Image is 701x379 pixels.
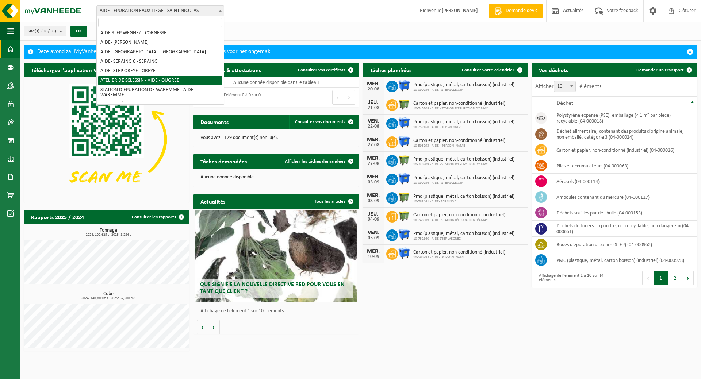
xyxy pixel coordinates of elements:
[398,135,410,148] img: WB-1100-HPE-BE-01
[413,175,514,181] span: Pmc (plastique, métal, carton boisson) (industriel)
[193,63,268,77] h2: Certificats & attestations
[289,115,358,129] a: Consulter vos documents
[413,125,514,129] span: 10-752160 - AIDE STEP WEGNEZ
[193,194,233,208] h2: Actualités
[24,77,189,201] img: Download de VHEPlus App
[551,221,697,237] td: déchets de toners en poudre, non recyclable, non dangereux (04-000651)
[398,247,410,259] img: WB-1100-HPE-BE-01
[366,87,381,92] div: 20-08
[27,297,189,300] span: 2024: 140,800 m3 - 2025: 57,200 m3
[413,107,505,111] span: 10-743809 - AIDE - STATION D'ÉPURATION D'AMAY
[24,26,66,36] button: Site(s)(16/16)
[98,76,222,85] li: ATELIER DE SCLESSIN - AIDE - OUGRÉE
[551,189,697,205] td: ampoules contenant du mercure (04-000117)
[208,320,220,334] button: Volgende
[654,271,668,285] button: 1
[366,105,381,111] div: 21-08
[292,63,358,77] a: Consulter vos certificats
[551,110,697,126] td: polystyrène expansé (PSE), emballage (< 1 m² par pièce) recyclable (04-000018)
[366,81,381,87] div: MER.
[37,45,683,59] div: Deze avond zal MyVanheede van 18u tot 21u niet bereikbaar zijn. Onze excuses voor het ongemak.
[413,101,505,107] span: Carton et papier, non-conditionné (industriel)
[398,154,410,166] img: WB-1100-HPE-GN-50
[551,174,697,189] td: aérosols (04-000114)
[98,47,222,57] li: AIDE- [GEOGRAPHIC_DATA] - [GEOGRAPHIC_DATA]
[366,211,381,217] div: JEU.
[398,98,410,111] img: WB-1100-HPE-GN-50
[309,194,358,209] a: Tous les articles
[98,100,222,109] li: STEP DE LIÈGE AMAY - AMAY
[200,282,345,294] span: Que signifie la nouvelle directive RED pour vous en tant que client ?
[298,68,345,73] span: Consulter vos certificats
[195,210,357,302] a: Que signifie la nouvelle directive RED pour vous en tant que client ?
[413,212,505,218] span: Carton et papier, non-conditionné (industriel)
[551,252,697,268] td: PMC (plastique, métal, carton boisson) (industriel) (04-000978)
[366,193,381,198] div: MER.
[551,142,697,158] td: carton et papier, non-conditionné (industriel) (04-000026)
[413,88,514,92] span: 10-099256 - AIDE - STEP SCLESSIN
[366,217,381,222] div: 04-09
[551,158,697,174] td: Piles et accumulateurs (04-000063)
[200,135,352,140] p: Vous avez 1179 document(s) non lu(s).
[556,100,573,106] span: Déchet
[98,85,222,100] li: STATION D'ÉPURATION DE WAREMME - AIDE - WAREMME
[98,66,222,76] li: AIDE- STEP OREYE - OREYE
[631,63,697,77] a: Demander un transport
[532,63,575,77] h2: Vos déchets
[193,77,359,88] td: Aucune donnée disponible dans le tableau
[28,26,56,37] span: Site(s)
[193,154,254,168] h2: Tâches demandées
[27,233,189,237] span: 2024: 100,625 t - 2025: 1,284 t
[332,90,344,105] button: Previous
[366,118,381,124] div: VEN.
[366,100,381,105] div: JEU.
[398,80,410,92] img: WB-1100-HPE-BE-01
[398,173,410,185] img: WB-1100-HPE-BE-01
[366,161,381,166] div: 27-08
[535,270,611,286] div: Affichage de l'élément 1 à 10 sur 14 éléments
[193,115,236,129] h2: Documents
[668,271,682,285] button: 2
[96,5,224,16] span: AIDE - ÉPURATION EAUX LIÉGE - SAINT-NICOLAS
[456,63,527,77] a: Consulter votre calendrier
[70,26,87,37] button: OK
[197,320,208,334] button: Vorige
[197,89,272,105] div: Affichage de l'élément 0 à 0 sur 0 éléments
[27,291,189,300] h3: Cube
[413,181,514,185] span: 10-099256 - AIDE - STEP SCLESSIN
[295,120,345,124] span: Consulter vos documents
[636,68,684,73] span: Demander un transport
[413,82,514,88] span: Pmc (plastique, métal, carton boisson) (industriel)
[366,180,381,185] div: 03-09
[413,250,505,255] span: Carton et papier, non-conditionné (industriel)
[200,309,355,314] p: Affichage de l'élément 1 sur 10 éléments
[413,119,514,125] span: Pmc (plastique, métal, carton boisson) (industriel)
[366,137,381,143] div: MER.
[554,81,575,92] span: 10
[366,198,381,204] div: 03-09
[413,255,505,260] span: 10-593293 - AIDE- [PERSON_NAME]
[398,228,410,241] img: WB-1100-HPE-BE-01
[413,237,514,241] span: 10-752160 - AIDE STEP WEGNEZ
[98,57,222,66] li: AIDE- SERAING 6 - SERAING
[126,210,189,224] a: Consulter les rapports
[413,144,505,148] span: 10-593293 - AIDE- [PERSON_NAME]
[413,156,514,162] span: Pmc (plastique, métal, carton boisson) (industriel)
[535,84,601,89] label: Afficher éléments
[24,63,161,77] h2: Téléchargez l'application Vanheede+ maintenant!
[441,8,478,13] strong: [PERSON_NAME]
[413,138,505,144] span: Carton et papier, non-conditionné (industriel)
[200,175,352,180] p: Aucune donnée disponible.
[366,174,381,180] div: MER.
[27,228,189,237] h3: Tonnage
[41,29,56,34] count: (16/16)
[366,124,381,129] div: 22-08
[413,194,514,200] span: Pmc (plastique, métal, carton boisson) (industriel)
[366,248,381,254] div: MER.
[642,271,654,285] button: Previous
[98,38,222,47] li: AIDE- [PERSON_NAME]
[366,143,381,148] div: 27-08
[398,210,410,222] img: WB-1100-HPE-GN-50
[462,68,514,73] span: Consulter votre calendrier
